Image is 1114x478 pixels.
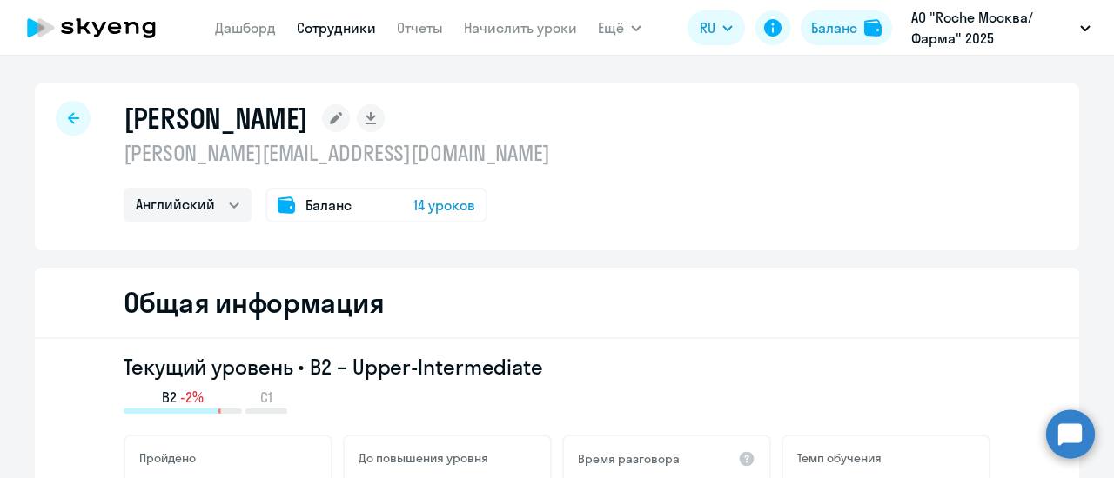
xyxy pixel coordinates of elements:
h5: До повышения уровня [359,450,488,466]
span: 14 уроков [413,195,475,216]
span: C1 [260,388,272,407]
span: B2 [162,388,177,407]
a: Начислить уроки [464,19,577,37]
span: RU [700,17,715,38]
h5: Темп обучения [797,450,882,466]
button: Ещё [598,10,641,45]
h2: Общая информация [124,285,384,320]
h1: [PERSON_NAME] [124,101,308,136]
p: АО "Roche Москва/Фарма" 2025 постоплата, [GEOGRAPHIC_DATA] | ЗАО Рош [GEOGRAPHIC_DATA] (IT-департ... [911,7,1073,49]
a: Дашборд [215,19,276,37]
div: Баланс [811,17,857,38]
span: Баланс [305,195,352,216]
img: balance [864,19,882,37]
h5: Время разговора [578,451,680,467]
a: Отчеты [397,19,443,37]
button: RU [688,10,745,45]
h3: Текущий уровень • B2 – Upper-Intermediate [124,353,990,381]
h5: Пройдено [139,450,196,466]
span: -2% [180,388,204,407]
span: Ещё [598,17,624,38]
button: АО "Roche Москва/Фарма" 2025 постоплата, [GEOGRAPHIC_DATA] | ЗАО Рош [GEOGRAPHIC_DATA] (IT-департ... [903,7,1099,49]
button: Балансbalance [801,10,892,45]
p: [PERSON_NAME][EMAIL_ADDRESS][DOMAIN_NAME] [124,139,550,167]
a: Сотрудники [297,19,376,37]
